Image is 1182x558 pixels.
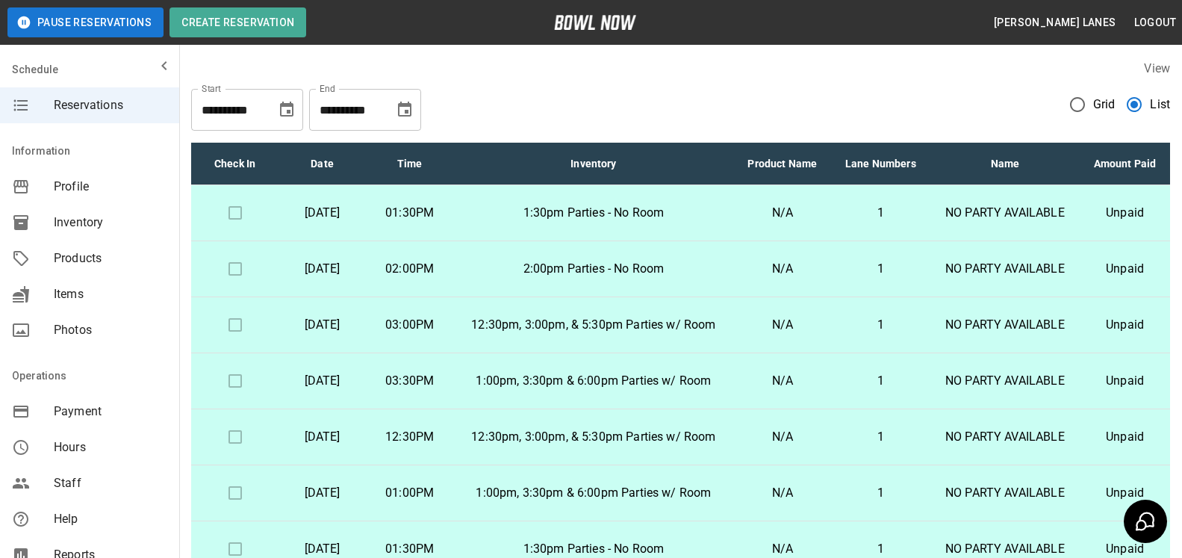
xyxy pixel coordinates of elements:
p: Unpaid [1092,540,1158,558]
p: N/A [746,484,819,502]
p: N/A [746,316,819,334]
img: logo [554,15,636,30]
p: 1:30pm Parties - No Room [465,540,721,558]
p: 1 [843,204,918,222]
th: Date [279,143,366,185]
p: Unpaid [1092,372,1158,390]
p: N/A [746,372,819,390]
p: Unpaid [1092,316,1158,334]
th: Check In [191,143,279,185]
span: Reservations [54,96,167,114]
p: [DATE] [290,428,354,446]
p: [DATE] [290,372,354,390]
p: [DATE] [290,540,354,558]
p: NO PARTY AVAILABLE [942,316,1068,334]
span: List [1150,96,1170,114]
p: 1:00pm, 3:30pm & 6:00pm Parties w/ Room [465,484,721,502]
button: Logout [1128,9,1182,37]
th: Product Name [734,143,831,185]
p: N/A [746,428,819,446]
p: 2:00pm Parties - No Room [465,260,721,278]
span: Products [54,249,167,267]
p: [DATE] [290,484,354,502]
p: NO PARTY AVAILABLE [942,428,1068,446]
button: Create Reservation [169,7,306,37]
p: 01:30PM [378,204,441,222]
p: 1 [843,260,918,278]
button: Choose date, selected date is Sep 2, 2025 [272,95,302,125]
button: Pause Reservations [7,7,164,37]
p: 1:00pm, 3:30pm & 6:00pm Parties w/ Room [465,372,721,390]
span: Grid [1093,96,1116,114]
p: NO PARTY AVAILABLE [942,260,1068,278]
p: 1:30pm Parties - No Room [465,204,721,222]
p: [DATE] [290,204,354,222]
p: 12:30pm, 3:00pm, & 5:30pm Parties w/ Room [465,316,721,334]
p: 02:00PM [378,260,441,278]
p: NO PARTY AVAILABLE [942,484,1068,502]
th: Time [366,143,453,185]
p: Unpaid [1092,428,1158,446]
th: Name [930,143,1080,185]
span: Inventory [54,214,167,232]
span: Items [54,285,167,303]
p: NO PARTY AVAILABLE [942,540,1068,558]
span: Help [54,510,167,528]
p: NO PARTY AVAILABLE [942,372,1068,390]
p: 1 [843,316,918,334]
p: N/A [746,204,819,222]
p: 1 [843,428,918,446]
p: 1 [843,484,918,502]
span: Profile [54,178,167,196]
p: 12:30PM [378,428,441,446]
span: Payment [54,403,167,421]
p: Unpaid [1092,204,1158,222]
p: N/A [746,540,819,558]
p: 1 [843,540,918,558]
p: [DATE] [290,316,354,334]
p: N/A [746,260,819,278]
p: 03:30PM [378,372,441,390]
span: Hours [54,438,167,456]
th: Inventory [453,143,733,185]
p: 1 [843,372,918,390]
p: 12:30pm, 3:00pm, & 5:30pm Parties w/ Room [465,428,721,446]
button: Choose date, selected date is Apr 30, 2026 [390,95,420,125]
button: [PERSON_NAME] Lanes [988,9,1122,37]
th: Lane Numbers [831,143,930,185]
p: 01:30PM [378,540,441,558]
p: Unpaid [1092,260,1158,278]
th: Amount Paid [1080,143,1170,185]
p: [DATE] [290,260,354,278]
p: 03:00PM [378,316,441,334]
p: NO PARTY AVAILABLE [942,204,1068,222]
span: Staff [54,474,167,492]
p: 01:00PM [378,484,441,502]
label: View [1144,61,1170,75]
span: Photos [54,321,167,339]
p: Unpaid [1092,484,1158,502]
